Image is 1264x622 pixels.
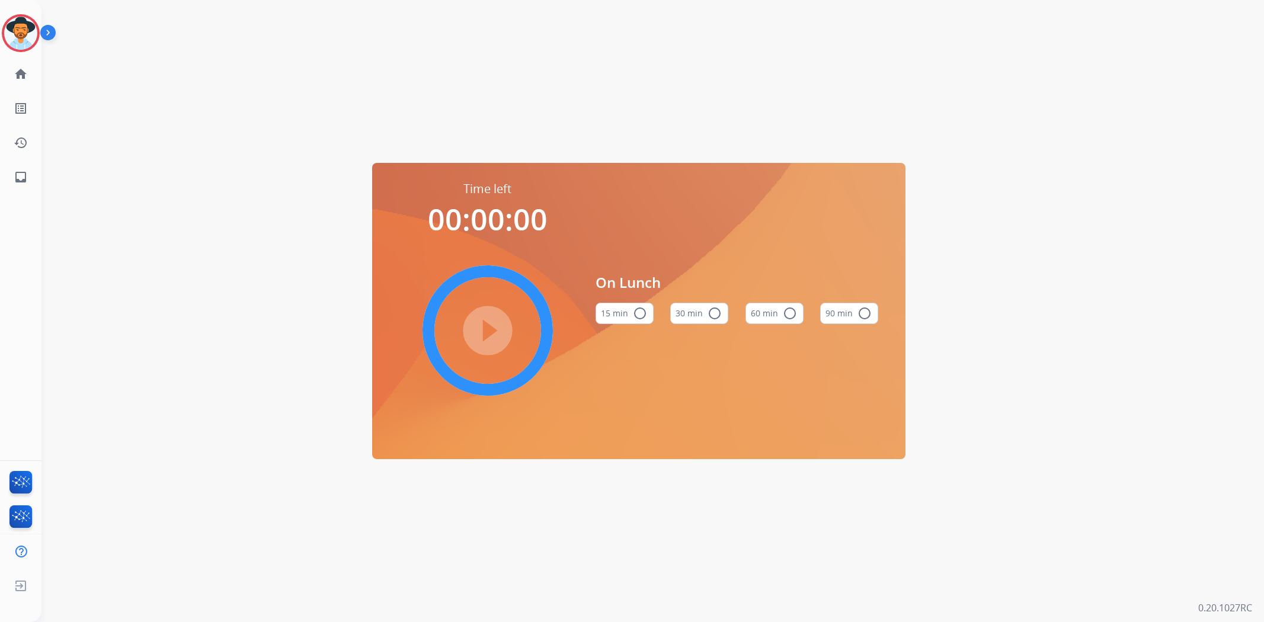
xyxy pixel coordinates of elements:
img: avatar [4,17,37,50]
mat-icon: home [14,67,28,81]
mat-icon: history [14,136,28,150]
mat-icon: radio_button_unchecked [857,306,872,320]
mat-icon: list_alt [14,101,28,116]
mat-icon: inbox [14,170,28,184]
p: 0.20.1027RC [1198,601,1252,615]
span: 00:00:00 [428,199,548,239]
mat-icon: radio_button_unchecked [783,306,797,320]
button: 15 min [596,303,654,324]
button: 30 min [670,303,728,324]
mat-icon: radio_button_unchecked [708,306,722,320]
span: On Lunch [596,272,879,293]
button: 60 min [745,303,804,324]
button: 90 min [820,303,878,324]
span: Time left [463,181,511,197]
mat-icon: radio_button_unchecked [633,306,647,320]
